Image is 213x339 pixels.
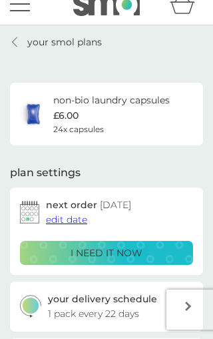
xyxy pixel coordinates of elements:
button: your delivery schedule1 pack every 22 days [10,282,203,332]
img: non-bio laundry capsules [20,101,47,127]
h2: next order [46,198,131,212]
button: edit date [46,212,87,227]
h3: your delivery schedule [48,292,157,306]
button: i need it now [20,241,193,265]
p: £6.00 [53,108,79,123]
a: your smol plans [10,35,102,49]
p: i need it now [71,246,142,260]
span: 24x capsules [53,123,104,135]
p: your smol plans [27,35,102,49]
h2: plan settings [10,165,81,180]
span: [DATE] [100,199,131,211]
p: 1 pack every 22 days [48,306,139,321]
span: edit date [46,214,87,226]
h6: non-bio laundry capsules [53,93,170,107]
